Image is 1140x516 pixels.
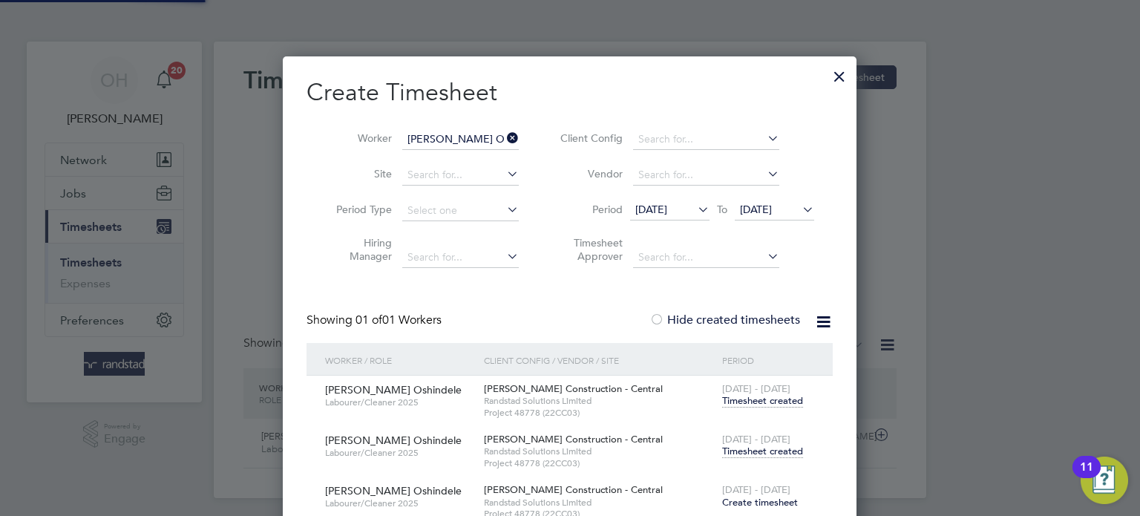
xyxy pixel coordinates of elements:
[307,77,833,108] h2: Create Timesheet
[484,407,715,419] span: Project 48778 (22CC03)
[484,395,715,407] span: Randstad Solutions Limited
[307,313,445,328] div: Showing
[740,203,772,216] span: [DATE]
[722,394,803,408] span: Timesheet created
[325,203,392,216] label: Period Type
[402,200,519,221] input: Select one
[556,203,623,216] label: Period
[325,131,392,145] label: Worker
[356,313,382,327] span: 01 of
[356,313,442,327] span: 01 Workers
[484,445,715,457] span: Randstad Solutions Limited
[722,445,803,458] span: Timesheet created
[635,203,667,216] span: [DATE]
[722,382,790,395] span: [DATE] - [DATE]
[718,343,818,377] div: Period
[722,496,798,509] span: Create timesheet
[633,129,779,150] input: Search for...
[556,131,623,145] label: Client Config
[649,313,800,327] label: Hide created timesheets
[402,247,519,268] input: Search for...
[325,447,473,459] span: Labourer/Cleaner 2025
[484,483,663,496] span: [PERSON_NAME] Construction - Central
[1080,467,1093,486] div: 11
[325,434,462,447] span: [PERSON_NAME] Oshindele
[484,457,715,469] span: Project 48778 (22CC03)
[484,497,715,509] span: Randstad Solutions Limited
[712,200,732,219] span: To
[484,382,663,395] span: [PERSON_NAME] Construction - Central
[325,497,473,509] span: Labourer/Cleaner 2025
[321,343,480,377] div: Worker / Role
[402,129,519,150] input: Search for...
[325,383,462,396] span: [PERSON_NAME] Oshindele
[722,433,790,445] span: [DATE] - [DATE]
[556,236,623,263] label: Timesheet Approver
[556,167,623,180] label: Vendor
[484,433,663,445] span: [PERSON_NAME] Construction - Central
[402,165,519,186] input: Search for...
[325,236,392,263] label: Hiring Manager
[325,167,392,180] label: Site
[633,247,779,268] input: Search for...
[633,165,779,186] input: Search for...
[325,396,473,408] span: Labourer/Cleaner 2025
[480,343,718,377] div: Client Config / Vendor / Site
[325,484,462,497] span: [PERSON_NAME] Oshindele
[722,483,790,496] span: [DATE] - [DATE]
[1081,457,1128,504] button: Open Resource Center, 11 new notifications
